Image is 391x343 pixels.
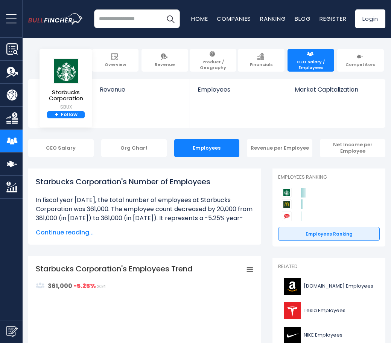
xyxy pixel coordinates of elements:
[141,49,188,72] a: Revenue
[320,139,385,157] div: Net Income per Employee
[295,86,377,93] span: Market Capitalization
[105,62,126,67] span: Overview
[355,9,385,28] a: Login
[92,49,138,72] a: Overview
[304,332,342,338] span: NIKE Employees
[247,139,312,157] div: Revenue per Employee
[282,188,292,198] img: Starbucks Corporation competitors logo
[43,58,88,111] a: Starbucks Corporation SBUX
[48,282,72,290] strong: 361,000
[282,211,292,221] img: Yum! Brands competitors logo
[44,104,88,110] small: SBUX
[291,59,330,70] span: CEO Salary / Employees
[238,49,285,72] a: Financials
[97,285,105,289] span: 2024
[288,49,334,72] a: CEO Salary / Employees
[101,139,167,157] div: Org Chart
[55,112,58,118] strong: +
[193,59,233,70] span: Product / Geography
[283,278,301,295] img: AMZN logo
[287,79,385,106] a: Market Capitalization
[278,300,380,321] a: Tesla Employees
[28,13,94,25] a: Go to homepage
[36,281,45,290] img: graph_employee_icon.svg
[250,62,273,67] span: Financials
[92,79,190,106] a: Revenue
[28,139,94,157] div: CEO Salary
[278,263,380,270] p: Related
[36,176,254,187] h1: Starbucks Corporation's Number of Employees
[304,283,373,289] span: [DOMAIN_NAME] Employees
[47,111,85,119] a: +Follow
[278,276,380,297] a: [DOMAIN_NAME] Employees
[337,49,384,72] a: Competitors
[191,15,208,23] a: Home
[73,282,96,290] strong: -5.25%
[36,263,193,274] tspan: Starbucks Corporation's Employees Trend
[28,13,83,25] img: bullfincher logo
[36,228,254,237] span: Continue reading...
[100,86,183,93] span: Revenue
[53,58,79,84] img: SBUX logo
[190,79,287,106] a: Employees
[217,15,251,23] a: Companies
[278,174,380,181] p: Employees Ranking
[319,15,346,23] a: Register
[282,199,292,209] img: McDonald's Corporation competitors logo
[198,86,280,93] span: Employees
[174,139,240,157] div: Employees
[278,227,380,241] a: Employees Ranking
[155,62,175,67] span: Revenue
[260,15,286,23] a: Ranking
[161,9,180,28] button: Search
[304,308,345,314] span: Tesla Employees
[190,49,236,72] a: Product / Geography
[345,62,376,67] span: Competitors
[44,89,88,102] span: Starbucks Corporation
[283,302,301,319] img: TSLA logo
[36,196,254,232] li: In fiscal year [DATE], the total number of employees at Starbucks Corporation was 361,000. The em...
[295,15,310,23] a: Blog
